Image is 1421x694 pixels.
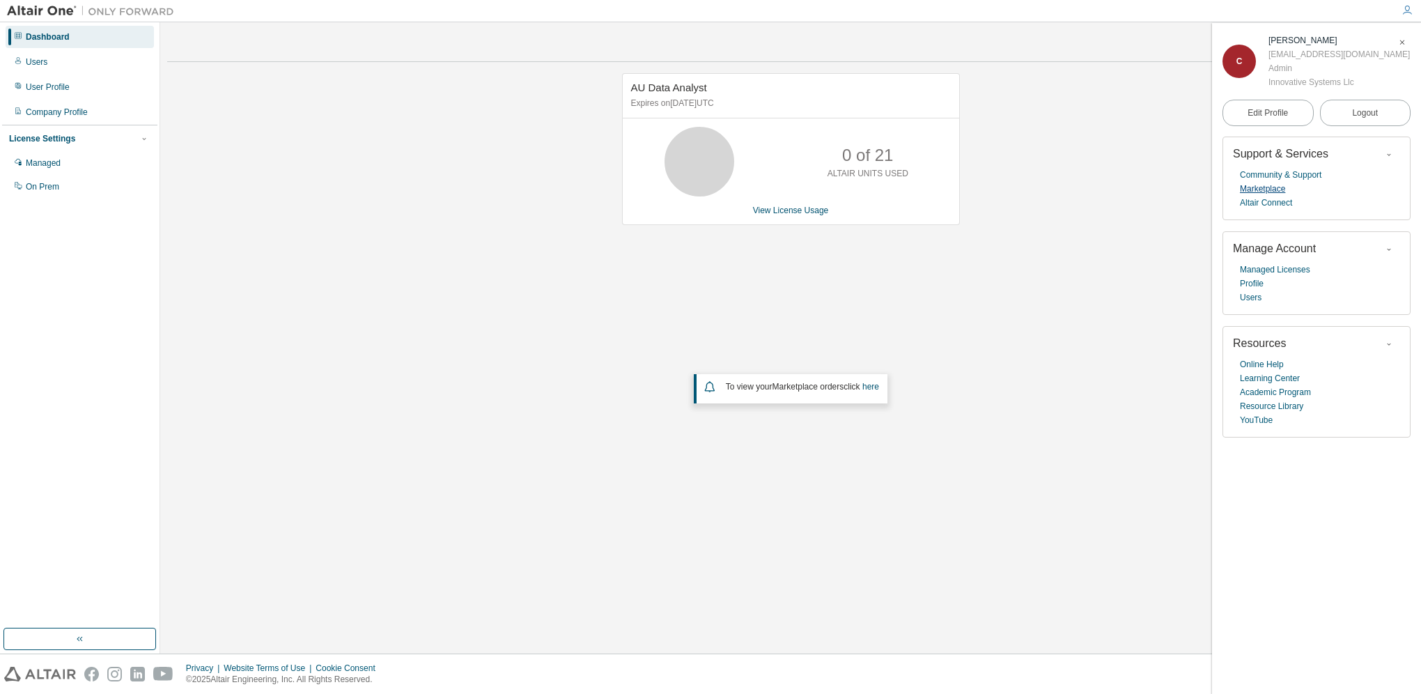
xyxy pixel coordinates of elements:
[726,382,879,392] span: To view your click
[1240,413,1273,427] a: YouTube
[1240,357,1284,371] a: Online Help
[1268,47,1410,61] div: [EMAIL_ADDRESS][DOMAIN_NAME]
[842,144,893,167] p: 0 of 21
[224,663,316,674] div: Website Terms of Use
[26,56,47,68] div: Users
[1233,337,1286,349] span: Resources
[1352,106,1378,120] span: Logout
[84,667,99,681] img: facebook.svg
[828,168,908,180] p: ALTAIR UNITS USED
[26,181,59,192] div: On Prem
[1240,371,1300,385] a: Learning Center
[130,667,145,681] img: linkedin.svg
[26,31,70,43] div: Dashboard
[753,206,829,215] a: View License Usage
[1240,168,1321,182] a: Community & Support
[772,382,844,392] em: Marketplace orders
[1240,263,1310,277] a: Managed Licenses
[1240,277,1264,291] a: Profile
[107,667,122,681] img: instagram.svg
[631,82,707,93] span: AU Data Analyst
[1222,100,1314,126] a: Edit Profile
[1236,56,1243,66] span: C
[1233,242,1316,254] span: Manage Account
[9,133,75,144] div: License Settings
[862,382,879,392] a: here
[153,667,173,681] img: youtube.svg
[1268,75,1410,89] div: Innovative Systems Llc
[631,98,947,109] p: Expires on [DATE] UTC
[1268,61,1410,75] div: Admin
[1248,107,1288,118] span: Edit Profile
[1268,33,1410,47] div: Carl Betts
[1240,182,1285,196] a: Marketplace
[7,4,181,18] img: Altair One
[186,674,384,686] p: © 2025 Altair Engineering, Inc. All Rights Reserved.
[1240,385,1311,399] a: Academic Program
[26,157,61,169] div: Managed
[1320,100,1411,126] button: Logout
[26,82,70,93] div: User Profile
[1240,399,1303,413] a: Resource Library
[1233,148,1328,160] span: Support & Services
[26,107,88,118] div: Company Profile
[1240,291,1261,304] a: Users
[186,663,224,674] div: Privacy
[1240,196,1292,210] a: Altair Connect
[4,667,76,681] img: altair_logo.svg
[316,663,383,674] div: Cookie Consent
